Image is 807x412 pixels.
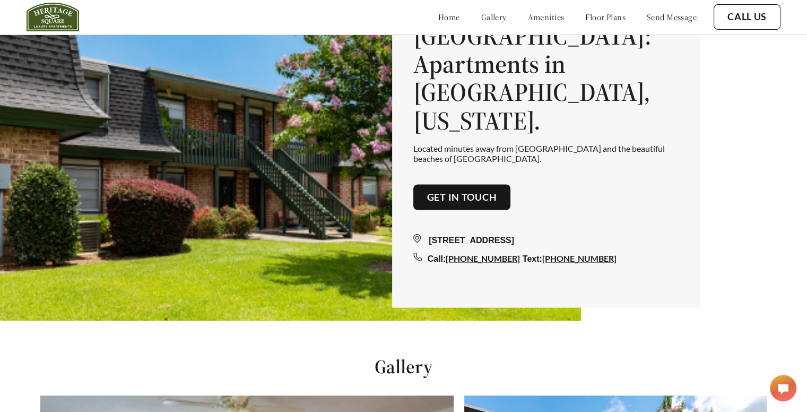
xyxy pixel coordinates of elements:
[481,12,507,22] a: gallery
[413,234,679,246] div: [STREET_ADDRESS]
[714,4,780,30] button: Call Us
[413,143,679,163] p: Located minutes away from [GEOGRAPHIC_DATA] and the beautiful beaches of [GEOGRAPHIC_DATA].
[438,12,460,22] a: home
[727,11,767,23] a: Call Us
[585,12,626,22] a: floor plans
[428,254,446,263] span: Call:
[647,12,697,22] a: send message
[446,253,520,263] a: [PHONE_NUMBER]
[413,184,511,210] button: Get in touch
[523,254,542,263] span: Text:
[413,22,679,134] h1: [GEOGRAPHIC_DATA]: Apartments in [GEOGRAPHIC_DATA], [US_STATE].
[528,12,565,22] a: amenities
[542,253,617,263] a: [PHONE_NUMBER]
[27,3,79,31] img: Company logo
[427,191,497,203] a: Get in touch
